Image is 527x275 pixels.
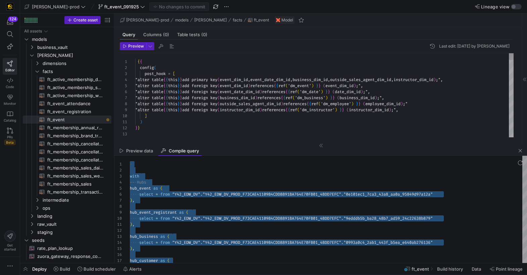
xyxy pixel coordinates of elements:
[23,156,111,164] div: Press SPACE to select this row.
[43,60,110,67] span: dimensions
[365,101,401,107] span: employee_dim_id
[6,85,14,89] span: Code
[168,71,170,76] span: =
[138,59,140,64] span: {
[337,77,433,82] span: side_sales_agent_dim_id,instructor_dim_id
[339,95,375,100] span: business_dim_id
[139,192,153,197] span: select
[472,266,481,272] span: Data
[23,116,111,124] a: ft_event​​​​​​​​​​
[433,77,436,82] span: )
[276,18,280,22] img: undefined
[403,101,408,107] span: ;"
[23,75,111,83] a: ft_active_membership_daily_forecast​​​​​​​​​​
[23,116,111,124] div: Press SPACE to select this row.
[23,140,111,148] a: ft_membership_cancellations_daily_forecast​​​​​​​​​​
[339,107,342,113] span: }
[391,107,398,113] span: ;",
[354,83,356,88] span: )
[3,125,17,148] a: PRsBeta
[175,18,189,22] span: models
[23,164,111,172] div: Press SPACE to select this row.
[135,125,138,131] span: }
[307,101,309,107] span: {
[363,101,365,107] span: (
[281,95,283,100] span: {
[293,95,295,100] span: (
[145,113,147,119] span: ]
[47,100,104,108] span: ft_event_attendance​​​​​​​​​​
[285,107,288,113] span: {
[180,83,182,88] span: }
[356,101,358,107] span: }
[401,101,403,107] span: )
[23,2,87,11] button: [PERSON_NAME]-prod
[168,107,177,113] span: this
[163,89,166,94] span: {
[47,172,104,180] span: ft_membership_sales_weekly_forecast​​​​​​​​​​
[321,101,351,107] span: 'dm_employee'
[377,95,384,100] span: ;",
[47,116,104,124] span: ft_event​​​​​​​​​​
[163,32,169,37] span: (0)
[73,18,98,22] span: Create asset
[163,95,166,100] span: {
[24,29,42,33] div: All assets
[325,89,328,94] span: }
[47,132,104,140] span: ft_membership_brand_transfer​​​​​​​​​​
[47,188,104,196] span: ft_membership_transaction​​​​​​​​​​
[23,188,111,196] a: ft_membership_transaction​​​​​​​​​​
[356,83,363,88] span: ;",
[47,156,104,164] span: ft_membership_cancellations​​​​​​​​​​
[193,16,228,24] button: [PERSON_NAME]
[173,16,190,24] button: models
[23,252,111,260] a: zuora_gateway_response_codes​​​​​​
[177,107,180,113] span: }
[318,101,321,107] span: (
[341,192,344,197] span: .
[47,164,104,172] span: ft_membership_sales_daily_forecast​​​​​​​​​​
[233,18,242,22] span: facts
[166,101,168,107] span: {
[7,3,13,10] img: https://storage.googleapis.com/y42-prod-data-exchange/images/uAsz27BndGEK0hZWDFeOjoxA7jCwgK9jE472...
[23,51,111,59] div: Press SPACE to select this row.
[126,149,153,153] span: Preview data
[128,44,144,49] span: Preview
[318,83,321,88] span: }
[177,77,180,82] span: }
[7,135,13,139] span: PRs
[23,196,111,204] div: Press SPACE to select this row.
[23,164,111,172] a: ft_membership_sales_daily_forecast​​​​​​​​​​
[469,263,485,275] button: Data
[248,83,250,88] span: )
[311,83,314,88] span: )
[37,220,110,228] span: raw_vault
[168,101,177,107] span: this
[180,95,182,100] span: }
[325,95,328,100] span: )
[220,101,281,107] span: outside_sales_agent_dim_id
[143,32,169,37] span: Columns
[363,89,370,94] span: ;",
[220,77,337,82] span: event_dim_id,event_date_dim_id,business_dim_id,out
[114,185,122,191] div: 5
[309,101,311,107] span: {
[84,266,116,272] span: Build scheduler
[437,266,463,272] span: Build history
[23,35,111,43] div: Press SPACE to select this row.
[64,16,101,24] button: Create asset
[281,101,283,107] span: )
[135,95,163,100] span: "alter table
[120,65,127,71] div: 2
[300,89,321,94] span: 'dm_date'
[47,84,104,91] span: ft_active_membership_snapshot​​​​​​​​​​
[51,263,73,275] button: Build
[23,172,111,180] div: Press SPACE to select this row.
[283,101,307,107] span: references
[358,101,361,107] span: }
[180,77,182,82] span: }
[126,18,169,22] span: [PERSON_NAME]-prod
[257,95,281,100] span: references
[220,95,255,100] span: business_dim_id
[135,83,163,88] span: "alter table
